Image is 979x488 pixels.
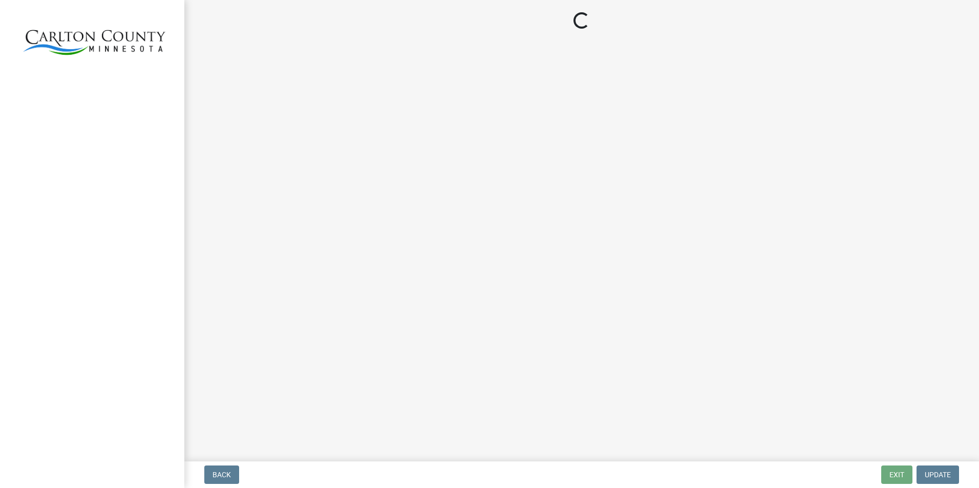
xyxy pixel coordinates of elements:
[212,471,231,479] span: Back
[917,465,959,484] button: Update
[204,465,239,484] button: Back
[881,465,912,484] button: Exit
[925,471,951,479] span: Update
[20,11,168,69] img: Carlton County, Minnesota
